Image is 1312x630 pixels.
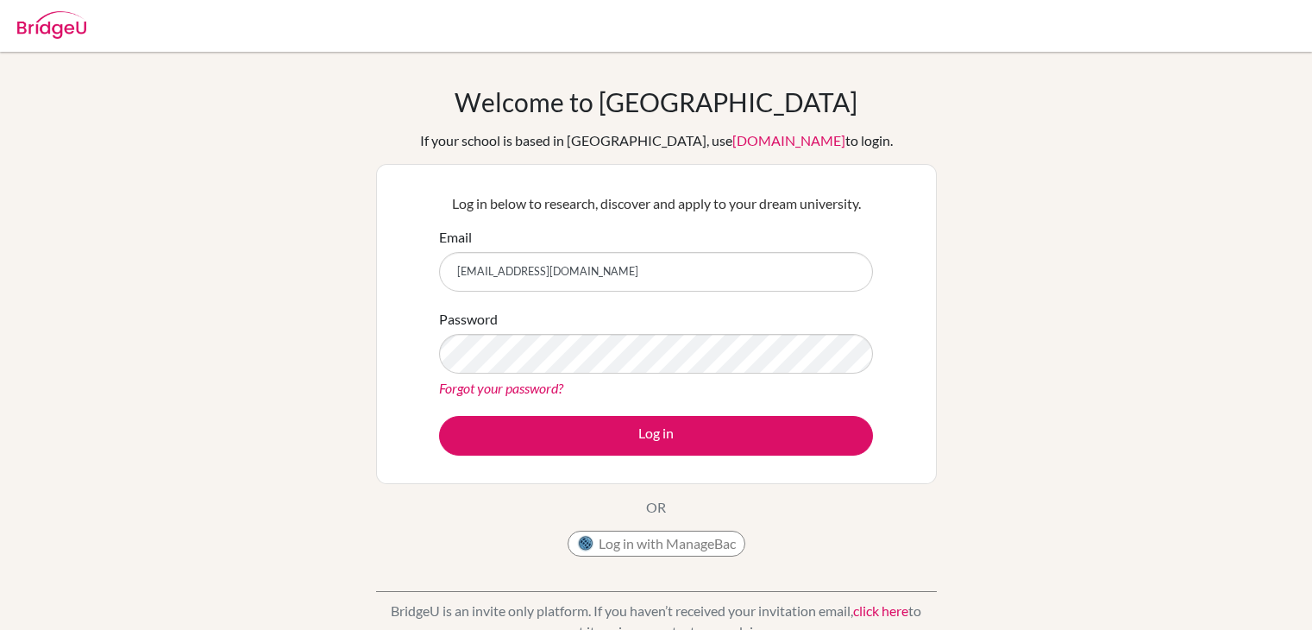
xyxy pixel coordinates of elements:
[455,86,857,117] h1: Welcome to [GEOGRAPHIC_DATA]
[646,497,666,518] p: OR
[732,132,845,148] a: [DOMAIN_NAME]
[568,531,745,557] button: Log in with ManageBac
[439,227,472,248] label: Email
[439,380,563,396] a: Forgot your password?
[17,11,86,39] img: Bridge-U
[853,602,908,619] a: click here
[439,193,873,214] p: Log in below to research, discover and apply to your dream university.
[439,309,498,330] label: Password
[439,416,873,456] button: Log in
[420,130,893,151] div: If your school is based in [GEOGRAPHIC_DATA], use to login.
